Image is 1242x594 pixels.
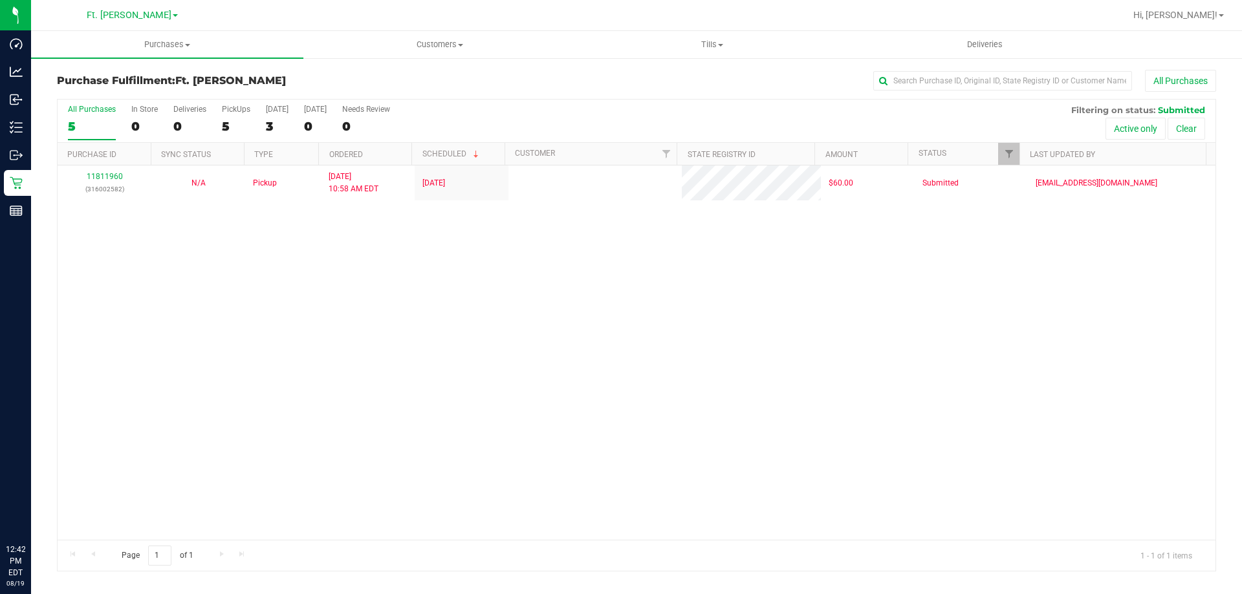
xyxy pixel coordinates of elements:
[304,119,327,134] div: 0
[329,171,378,195] span: [DATE] 10:58 AM EDT
[57,75,443,87] h3: Purchase Fulfillment:
[148,546,171,566] input: 1
[10,121,23,134] inline-svg: Inventory
[266,119,289,134] div: 3
[65,183,144,195] p: (316002582)
[576,31,848,58] a: Tills
[342,105,390,114] div: Needs Review
[68,105,116,114] div: All Purchases
[919,149,946,158] a: Status
[303,31,576,58] a: Customers
[191,177,206,189] button: N/A
[222,119,250,134] div: 5
[1145,70,1216,92] button: All Purchases
[6,578,25,588] p: 08/19
[253,177,277,189] span: Pickup
[422,149,481,158] a: Scheduled
[31,39,303,50] span: Purchases
[31,31,303,58] a: Purchases
[111,546,204,566] span: Page of 1
[304,105,327,114] div: [DATE]
[266,105,289,114] div: [DATE]
[829,177,853,189] span: $60.00
[342,119,390,134] div: 0
[950,39,1020,50] span: Deliveries
[304,39,575,50] span: Customers
[1071,105,1155,115] span: Filtering on status:
[849,31,1121,58] a: Deliveries
[576,39,847,50] span: Tills
[1106,118,1166,140] button: Active only
[191,178,206,187] span: Not Applicable
[87,10,171,21] span: Ft. [PERSON_NAME]
[175,74,286,87] span: Ft. [PERSON_NAME]
[422,177,445,189] span: [DATE]
[825,150,858,159] a: Amount
[222,105,250,114] div: PickUps
[1130,546,1203,565] span: 1 - 1 of 1 items
[173,105,206,114] div: Deliveries
[131,105,158,114] div: In Store
[173,119,206,134] div: 0
[998,143,1019,165] a: Filter
[131,119,158,134] div: 0
[6,544,25,578] p: 12:42 PM EDT
[873,71,1132,90] input: Search Purchase ID, Original ID, State Registry ID or Customer Name...
[1036,177,1157,189] span: [EMAIL_ADDRESS][DOMAIN_NAME]
[161,150,211,159] a: Sync Status
[10,37,23,50] inline-svg: Dashboard
[67,150,116,159] a: Purchase ID
[1168,118,1205,140] button: Clear
[10,176,23,189] inline-svg: Retail
[1133,10,1217,20] span: Hi, [PERSON_NAME]!
[10,204,23,217] inline-svg: Reports
[515,149,555,158] a: Customer
[922,177,959,189] span: Submitted
[10,65,23,78] inline-svg: Analytics
[688,150,756,159] a: State Registry ID
[655,143,677,165] a: Filter
[254,150,273,159] a: Type
[1030,150,1095,159] a: Last Updated By
[68,119,116,134] div: 5
[1158,105,1205,115] span: Submitted
[10,93,23,106] inline-svg: Inbound
[87,172,123,181] a: 11811960
[10,149,23,162] inline-svg: Outbound
[329,150,363,159] a: Ordered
